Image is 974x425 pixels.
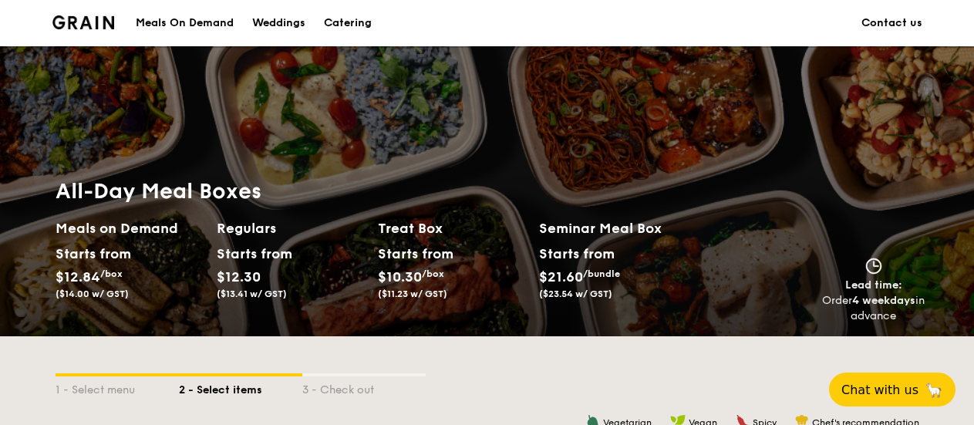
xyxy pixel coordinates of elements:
span: 🦙 [925,381,943,399]
div: 3 - Check out [302,376,426,398]
span: ($14.00 w/ GST) [56,288,129,299]
div: Order in advance [822,293,925,324]
h1: All-Day Meal Boxes [56,177,700,205]
span: $21.60 [539,268,583,285]
span: Chat with us [841,383,918,397]
span: $12.30 [217,268,261,285]
h2: Meals on Demand [56,218,204,239]
div: Starts from [56,242,124,265]
strong: 4 weekdays [852,294,915,307]
div: Starts from [539,242,614,265]
span: Lead time: [845,278,902,292]
img: icon-clock.2db775ea.svg [862,258,885,275]
h2: Treat Box [378,218,527,239]
a: Logotype [52,15,115,29]
span: /bundle [583,268,620,279]
img: Grain [52,15,115,29]
div: Starts from [378,242,447,265]
span: ($13.41 w/ GST) [217,288,287,299]
span: $12.84 [56,268,100,285]
button: Chat with us🦙 [829,373,955,406]
span: ($11.23 w/ GST) [378,288,447,299]
div: Starts from [217,242,285,265]
h2: Regulars [217,218,366,239]
span: $10.30 [378,268,422,285]
div: 1 - Select menu [56,376,179,398]
span: /box [100,268,123,279]
span: ($23.54 w/ GST) [539,288,612,299]
span: /box [422,268,444,279]
div: 2 - Select items [179,376,302,398]
h2: Seminar Meal Box [539,218,700,239]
